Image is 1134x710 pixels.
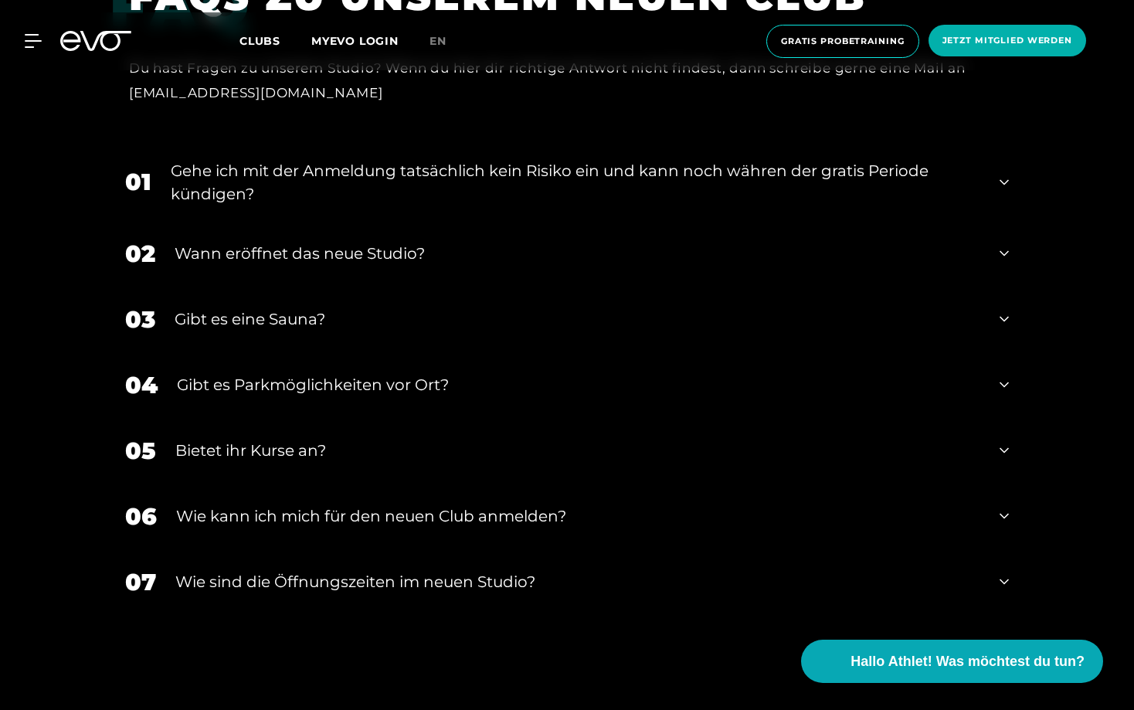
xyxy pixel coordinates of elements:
[175,570,980,593] div: ​Wie sind die Öffnungszeiten im neuen Studio?
[125,499,157,534] div: 06
[177,373,980,396] div: Gibt es Parkmöglichkeiten vor Ort?
[175,439,980,462] div: Bietet ihr Kurse an?
[171,159,980,206] div: Gehe ich mit der Anmeldung tatsächlich kein Risiko ein und kann noch währen der gratis Periode kü...
[239,34,280,48] span: Clubs
[125,236,155,271] div: 02
[942,34,1072,47] span: Jetzt Mitglied werden
[175,242,980,265] div: Wann eröffnet das neue Studio?
[125,165,151,199] div: 01
[125,302,155,337] div: 03
[176,504,980,528] div: Wie kann ich mich für den neuen Club anmelden?
[125,368,158,403] div: 04
[239,33,311,48] a: Clubs
[429,34,446,48] span: en
[801,640,1103,683] button: Hallo Athlet! Was möchtest du tun?
[125,433,156,468] div: 05
[125,565,156,600] div: 07
[762,25,924,58] a: Gratis Probetraining
[924,25,1091,58] a: Jetzt Mitglied werden
[175,307,980,331] div: Gibt es eine Sauna?
[311,34,399,48] a: MYEVO LOGIN
[850,651,1085,672] span: Hallo Athlet! Was möchtest du tun?
[429,32,465,50] a: en
[781,35,905,48] span: Gratis Probetraining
